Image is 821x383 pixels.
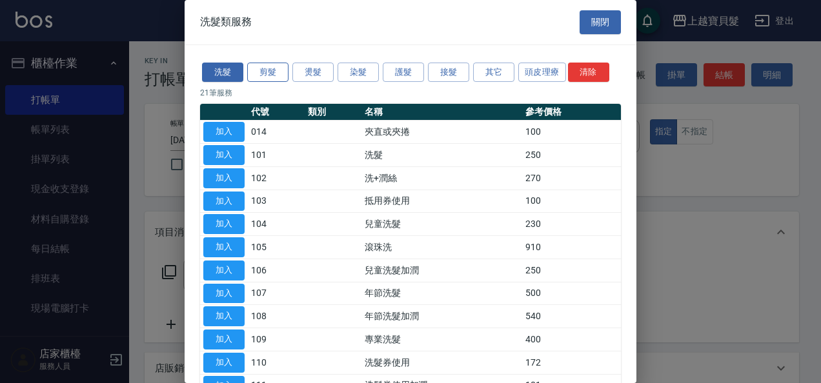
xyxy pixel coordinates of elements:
[383,63,424,83] button: 護髮
[248,144,305,167] td: 101
[361,328,523,351] td: 專業洗髮
[522,213,621,236] td: 230
[248,121,305,144] td: 014
[200,15,252,28] span: 洗髮類服務
[361,190,523,213] td: 抵用券使用
[428,63,469,83] button: 接髮
[203,168,245,188] button: 加入
[522,282,621,305] td: 500
[522,351,621,374] td: 172
[361,282,523,305] td: 年節洗髮
[522,190,621,213] td: 100
[361,213,523,236] td: 兒童洗髮
[248,282,305,305] td: 107
[202,63,243,83] button: 洗髮
[203,306,245,326] button: 加入
[248,259,305,282] td: 106
[361,351,523,374] td: 洗髮券使用
[203,214,245,234] button: 加入
[203,145,245,165] button: 加入
[203,353,245,373] button: 加入
[248,190,305,213] td: 103
[292,63,334,83] button: 燙髮
[522,144,621,167] td: 250
[473,63,514,83] button: 其它
[361,121,523,144] td: 夾直或夾捲
[338,63,379,83] button: 染髮
[361,166,523,190] td: 洗+潤絲
[361,259,523,282] td: 兒童洗髮加潤
[203,329,245,349] button: 加入
[580,10,621,34] button: 關閉
[361,305,523,328] td: 年節洗髮加潤
[203,260,245,280] button: 加入
[361,144,523,167] td: 洗髮
[203,284,245,304] button: 加入
[361,236,523,259] td: 滾珠洗
[361,104,523,121] th: 名稱
[522,259,621,282] td: 250
[248,166,305,190] td: 102
[248,305,305,328] td: 108
[522,166,621,190] td: 270
[522,104,621,121] th: 參考價格
[522,236,621,259] td: 910
[248,351,305,374] td: 110
[200,87,621,99] p: 21 筆服務
[203,237,245,257] button: 加入
[248,213,305,236] td: 104
[305,104,361,121] th: 類別
[248,236,305,259] td: 105
[248,104,305,121] th: 代號
[522,121,621,144] td: 100
[568,63,609,83] button: 清除
[248,328,305,351] td: 109
[522,305,621,328] td: 540
[522,328,621,351] td: 400
[518,63,566,83] button: 頭皮理療
[247,63,289,83] button: 剪髮
[203,122,245,142] button: 加入
[203,191,245,211] button: 加入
